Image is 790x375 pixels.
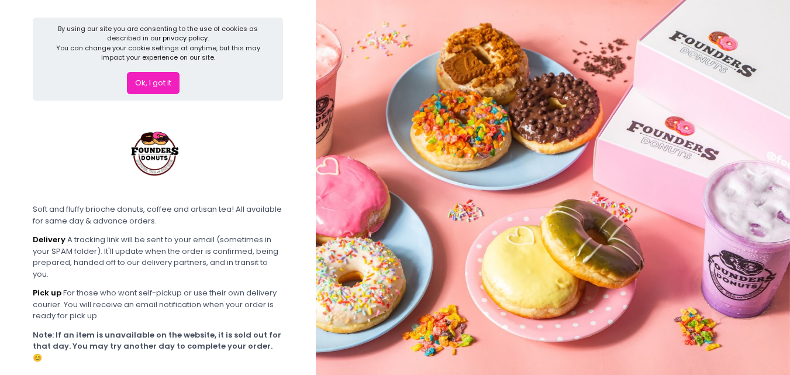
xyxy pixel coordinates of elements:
div: Note: If an item is unavailable on the website, it is sold out for that day. You may try another ... [33,329,283,364]
div: A tracking link will be sent to your email (sometimes in your SPAM folder). It'll update when the... [33,234,283,280]
b: Pick up [33,287,61,298]
a: privacy policy. [163,33,209,43]
div: For those who want self-pickup or use their own delivery courier. You will receive an email notif... [33,287,283,322]
div: By using our site you are consenting to the use of cookies as described in our You can change you... [53,24,264,63]
img: Founders Donuts [112,108,200,196]
button: Ok, I got it [127,72,180,94]
div: Soft and fluffy brioche donuts, coffee and artisan tea! All available for same day & advance orders. [33,204,283,226]
b: Delivery [33,234,65,245]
